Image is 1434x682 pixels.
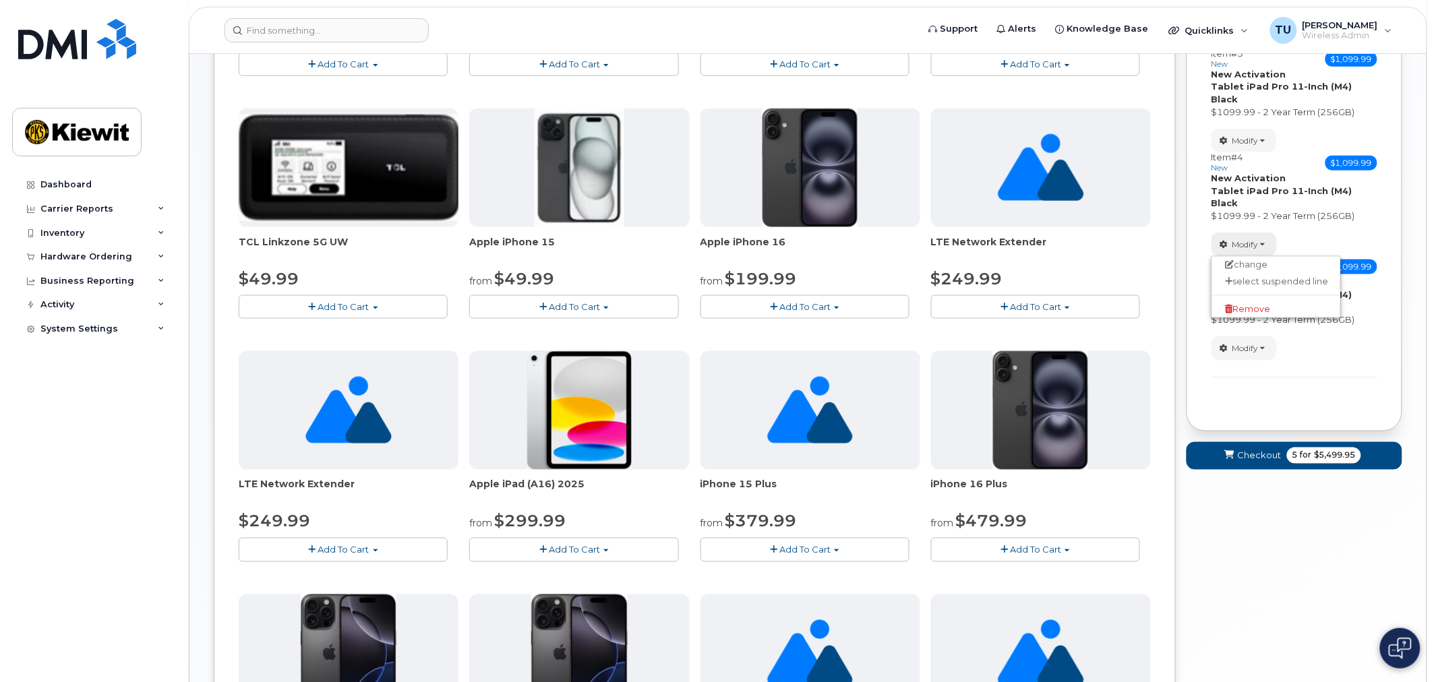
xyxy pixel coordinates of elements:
span: [PERSON_NAME] [1303,20,1378,30]
button: Modify [1212,232,1277,256]
button: Add To Cart [239,538,448,561]
span: Knowledge Base [1067,22,1149,36]
span: $299.99 [494,511,566,531]
strong: Black [1212,197,1238,208]
div: iPhone 15 Plus [700,478,920,505]
img: no_image_found-2caef05468ed5679b831cfe6fc140e25e0c280774317ffc20a367ab7fd17291e.png [767,351,853,470]
button: Add To Cart [931,295,1140,319]
button: Modify [1212,336,1277,360]
small: from [700,275,723,287]
span: Add To Cart [779,301,831,312]
button: Add To Cart [239,53,448,76]
a: Remove [1212,301,1340,317]
button: Add To Cart [469,538,678,561]
span: Remove [1226,304,1271,314]
button: Checkout 5 for $5,499.95 [1187,442,1402,470]
div: $1099.99 - 2 Year Term (256GB) [1212,313,1377,326]
span: Support [940,22,978,36]
small: from [469,518,492,530]
span: $5,499.95 [1315,449,1356,462]
span: #4 [1232,152,1244,162]
span: Modify [1232,135,1259,147]
span: Modify [1232,342,1259,354]
span: Checkout [1238,449,1282,462]
img: no_image_found-2caef05468ed5679b831cfe6fc140e25e0c280774317ffc20a367ab7fd17291e.png [305,351,391,470]
span: Modify [1232,239,1259,251]
span: Alerts [1009,22,1037,36]
span: Add To Cart [549,59,600,69]
button: Add To Cart [239,295,448,319]
div: Quicklinks [1160,17,1258,44]
span: Quicklinks [1185,25,1234,36]
span: Add To Cart [1010,301,1061,312]
div: $1099.99 - 2 Year Term (256GB) [1212,210,1377,222]
strong: Tablet iPad Pro 11-Inch (M4) [1212,81,1352,92]
strong: Tablet iPad Pro 11-Inch (M4) [1212,185,1352,196]
span: Add To Cart [1010,545,1061,555]
span: Add To Cart [318,301,369,312]
div: LTE Network Extender [931,235,1151,262]
strong: New Activation [1212,69,1286,80]
img: iphone15.jpg [535,108,624,227]
span: $249.99 [931,269,1003,288]
div: iPhone 16 Plus [931,478,1151,505]
span: $379.99 [725,511,797,531]
strong: New Activation [1212,173,1286,183]
button: Add To Cart [700,53,909,76]
span: 5 [1292,449,1298,462]
small: from [931,518,954,530]
span: $1,099.99 [1325,52,1377,67]
span: Add To Cart [779,59,831,69]
a: select suspended line [1212,274,1340,290]
input: Find something... [225,18,429,42]
div: LTE Network Extender [239,478,458,505]
h3: Item [1212,49,1244,68]
img: Open chat [1389,638,1412,659]
img: linkzone5g.png [239,115,458,221]
button: Add To Cart [700,295,909,319]
span: $49.99 [494,269,554,288]
span: TU [1276,22,1292,38]
div: Apple iPhone 15 [469,235,689,262]
button: Add To Cart [469,53,678,76]
h3: Item [1212,152,1244,172]
img: iphone_16_plus.png [763,108,858,227]
span: Add To Cart [779,545,831,555]
a: change [1212,257,1340,273]
a: Alerts [988,15,1046,42]
div: $1099.99 - 2 Year Term (256GB) [1212,106,1377,119]
span: Add To Cart [318,59,369,69]
img: iphone_16_plus.png [993,351,1088,470]
span: $479.99 [956,511,1027,531]
img: no_image_found-2caef05468ed5679b831cfe6fc140e25e0c280774317ffc20a367ab7fd17291e.png [998,108,1083,227]
span: $1,099.99 [1325,259,1377,274]
div: TCL Linkzone 5G UW [239,235,458,262]
button: Add To Cart [931,538,1140,561]
small: new [1212,163,1228,173]
button: Add To Cart [469,295,678,319]
span: $49.99 [239,269,299,288]
span: $249.99 [239,511,310,531]
button: Add To Cart [931,53,1140,76]
span: for [1298,449,1315,462]
span: Wireless Admin [1303,30,1378,41]
span: Add To Cart [1010,59,1061,69]
div: Apple iPhone 16 [700,235,920,262]
img: ipad_11.png [527,351,632,470]
button: Add To Cart [700,538,909,561]
span: Add To Cart [549,301,600,312]
small: from [700,518,723,530]
div: Apple iPad (A16) 2025 [469,478,689,505]
strong: Black [1212,94,1238,104]
span: Add To Cart [549,545,600,555]
a: Knowledge Base [1046,15,1158,42]
div: Tim Unger [1261,17,1402,44]
span: $199.99 [725,269,797,288]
